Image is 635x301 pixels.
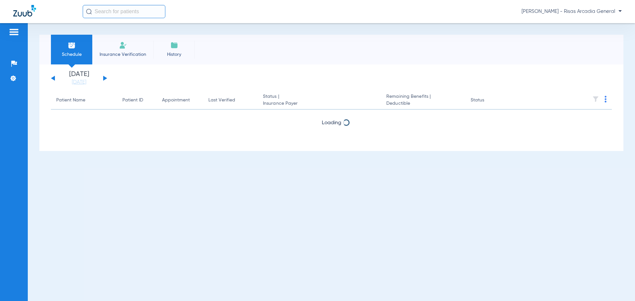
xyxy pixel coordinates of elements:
[122,97,143,104] div: Patient ID
[605,96,607,102] img: group-dot-blue.svg
[122,97,151,104] div: Patient ID
[59,79,99,86] a: [DATE]
[119,41,127,49] img: Manual Insurance Verification
[97,51,148,58] span: Insurance Verification
[59,71,99,86] li: [DATE]
[386,100,460,107] span: Deductible
[158,51,190,58] span: History
[381,91,465,110] th: Remaining Benefits |
[162,97,190,104] div: Appointment
[170,41,178,49] img: History
[83,5,165,18] input: Search for patients
[68,41,76,49] img: Schedule
[86,9,92,15] img: Search Icon
[208,97,252,104] div: Last Verified
[208,97,235,104] div: Last Verified
[162,97,198,104] div: Appointment
[465,91,510,110] th: Status
[263,100,376,107] span: Insurance Payer
[592,96,599,102] img: filter.svg
[56,97,112,104] div: Patient Name
[56,97,85,104] div: Patient Name
[322,120,341,126] span: Loading
[56,51,87,58] span: Schedule
[13,5,36,17] img: Zuub Logo
[9,28,19,36] img: hamburger-icon
[522,8,622,15] span: [PERSON_NAME] - Risas Arcadia General
[258,91,381,110] th: Status |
